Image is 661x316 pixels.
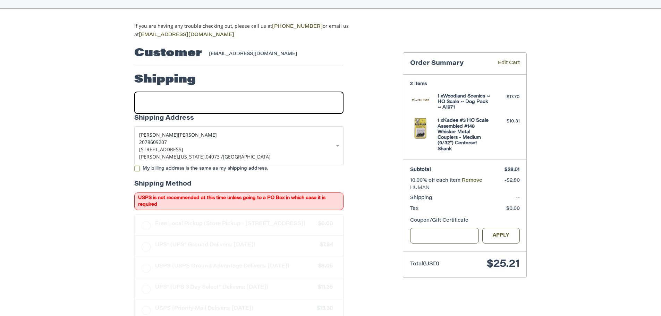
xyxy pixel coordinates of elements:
[410,217,520,224] div: Coupon/Gift Certificate
[134,73,196,87] h2: Shipping
[209,51,337,58] div: [EMAIL_ADDRESS][DOMAIN_NAME]
[139,146,183,153] span: [STREET_ADDRESS]
[438,118,491,152] h4: 1 x Kadee #3 HO Scale Assembled #148 Whisker Metal Couplers - Medium (9/32") Centerset Shank
[410,178,462,183] span: 10.00% off each item
[410,196,432,200] span: Shipping
[178,131,217,138] span: [PERSON_NAME]
[492,94,520,101] div: $17.70
[410,228,479,244] input: Gift Certificate or Coupon Code
[139,153,179,160] span: [PERSON_NAME],
[410,185,520,191] span: HUMAN
[134,126,344,165] a: Enter or select a different address
[410,206,418,211] span: Tax
[482,228,520,244] button: Apply
[134,166,344,171] label: My billing address is the same as my shipping address.
[505,178,520,183] span: -$2.80
[134,180,192,193] legend: Shipping Method
[488,60,520,68] a: Edit Cart
[410,81,520,87] h3: 2 Items
[516,196,520,200] span: --
[134,193,344,210] span: USPS is not recommended at this time unless going to a PO Box in which case it is required
[223,153,271,160] span: [GEOGRAPHIC_DATA]
[462,178,482,183] a: Remove
[505,168,520,172] span: $28.01
[487,259,520,270] span: $25.21
[492,118,520,125] div: $10.31
[179,153,206,160] span: [US_STATE],
[139,139,167,145] span: 2078609207
[206,153,223,160] span: 04073 /
[410,262,439,267] span: Total (USD)
[410,60,488,68] h3: Order Summary
[139,131,178,138] span: [PERSON_NAME]
[134,114,194,127] legend: Shipping Address
[438,94,491,111] h4: 1 x Woodland Scenics ~ HO Scale ~ Dog Pack ~ A1971
[410,168,431,172] span: Subtotal
[506,206,520,211] span: $0.00
[134,22,371,39] p: If you are having any trouble checking out, please call us at or email us at
[134,46,202,60] h2: Customer
[139,33,234,37] a: [EMAIL_ADDRESS][DOMAIN_NAME]
[272,24,323,29] a: [PHONE_NUMBER]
